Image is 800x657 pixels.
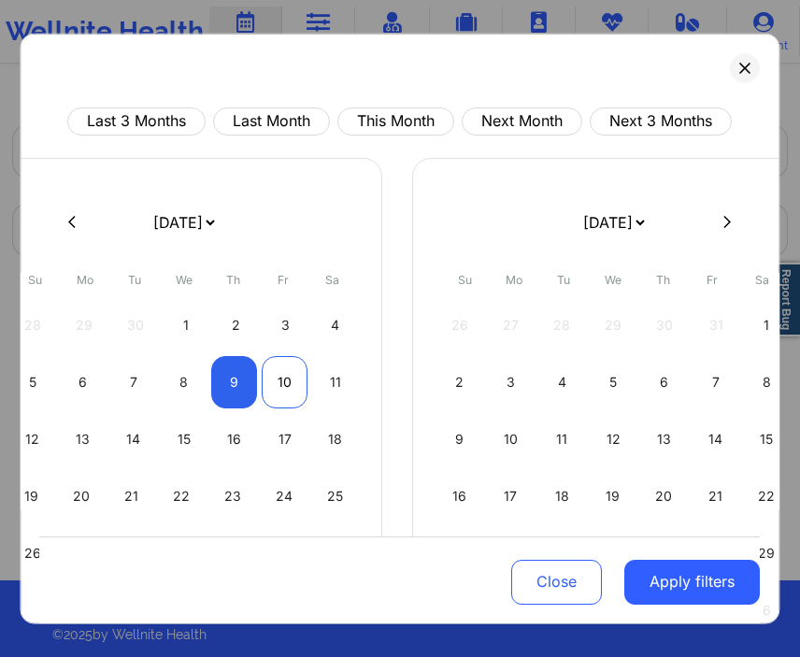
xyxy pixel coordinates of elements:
abbr: Monday [507,272,523,286]
div: Mon Nov 24 2025 [489,526,536,578]
div: Wed Nov 12 2025 [591,412,637,464]
abbr: Wednesday [176,272,193,286]
div: Sat Oct 04 2025 [313,298,358,350]
div: Sun Nov 16 2025 [437,469,484,521]
div: Mon Oct 06 2025 [61,355,107,407]
div: Tue Nov 25 2025 [540,526,586,578]
abbr: Saturday [326,272,340,286]
div: Mon Nov 03 2025 [488,355,535,407]
abbr: Sunday [29,272,43,286]
div: Mon Oct 13 2025 [61,412,107,464]
abbr: Sunday [458,272,472,286]
abbr: Wednesday [606,272,622,286]
div: Mon Nov 17 2025 [488,469,535,521]
div: Tue Nov 11 2025 [539,412,586,464]
abbr: Thursday [227,272,241,286]
div: Wed Oct 15 2025 [162,412,207,464]
abbr: Thursday [656,272,670,286]
div: Fri Nov 07 2025 [693,355,739,407]
div: Sat Oct 11 2025 [313,355,359,407]
div: Wed Nov 05 2025 [591,355,637,407]
div: Fri Oct 24 2025 [262,469,308,521]
div: Sat Nov 08 2025 [744,355,791,407]
div: Mon Nov 10 2025 [488,412,535,464]
div: Thu Nov 13 2025 [641,412,688,464]
div: Sun Oct 12 2025 [10,412,56,464]
button: This Month [338,107,455,135]
div: Thu Oct 09 2025 [212,355,258,407]
div: Sun Nov 09 2025 [437,412,484,464]
div: Mon Oct 27 2025 [62,526,107,578]
div: Sat Nov 22 2025 [743,469,790,521]
div: Thu Nov 27 2025 [642,526,688,578]
button: Close [512,560,603,605]
div: Fri Oct 17 2025 [263,412,308,464]
div: Fri Nov 28 2025 [693,526,739,578]
div: Sat Nov 29 2025 [744,526,791,578]
div: Sat Oct 18 2025 [313,412,359,464]
div: Tue Oct 28 2025 [112,526,159,578]
button: Next 3 Months [591,107,733,135]
button: Last 3 Months [68,107,207,135]
div: Sat Nov 01 2025 [744,298,790,350]
div: Sun Oct 26 2025 [10,526,57,578]
button: Next Month [463,107,583,135]
div: Tue Oct 14 2025 [111,412,157,464]
div: Wed Nov 26 2025 [591,526,637,578]
div: Thu Oct 16 2025 [212,412,258,464]
abbr: Saturday [755,272,769,286]
button: Apply filters [625,560,761,605]
div: Fri Oct 03 2025 [264,298,308,350]
div: Thu Oct 30 2025 [215,526,262,578]
abbr: Friday [707,272,719,286]
div: Sat Nov 15 2025 [744,412,791,464]
abbr: Friday [278,272,289,286]
div: Fri Oct 10 2025 [263,355,308,407]
div: Sun Nov 23 2025 [437,526,484,578]
div: Fri Oct 31 2025 [266,526,310,578]
div: Sun Oct 19 2025 [10,469,54,521]
div: Mon Oct 20 2025 [59,469,106,521]
div: Tue Oct 07 2025 [111,355,157,407]
div: Wed Oct 29 2025 [164,526,210,578]
div: Sun Oct 05 2025 [10,355,56,407]
div: Fri Nov 14 2025 [693,412,739,464]
div: Tue Nov 18 2025 [539,469,586,521]
div: Wed Oct 22 2025 [159,469,206,521]
div: Thu Nov 06 2025 [641,355,688,407]
div: Tue Oct 21 2025 [110,469,154,521]
div: Thu Oct 23 2025 [210,469,257,521]
div: Wed Oct 01 2025 [164,298,209,350]
abbr: Tuesday [558,272,571,286]
div: Thu Oct 02 2025 [214,298,259,350]
abbr: Tuesday [128,272,141,286]
button: Last Month [214,107,331,135]
div: Thu Nov 20 2025 [641,469,688,521]
div: Wed Nov 19 2025 [590,469,636,521]
div: Sun Nov 02 2025 [437,355,484,407]
div: Tue Nov 04 2025 [539,355,586,407]
div: Wed Oct 08 2025 [162,355,207,407]
abbr: Monday [77,272,93,286]
div: Fri Nov 21 2025 [693,469,739,521]
div: Sat Oct 25 2025 [313,469,359,521]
